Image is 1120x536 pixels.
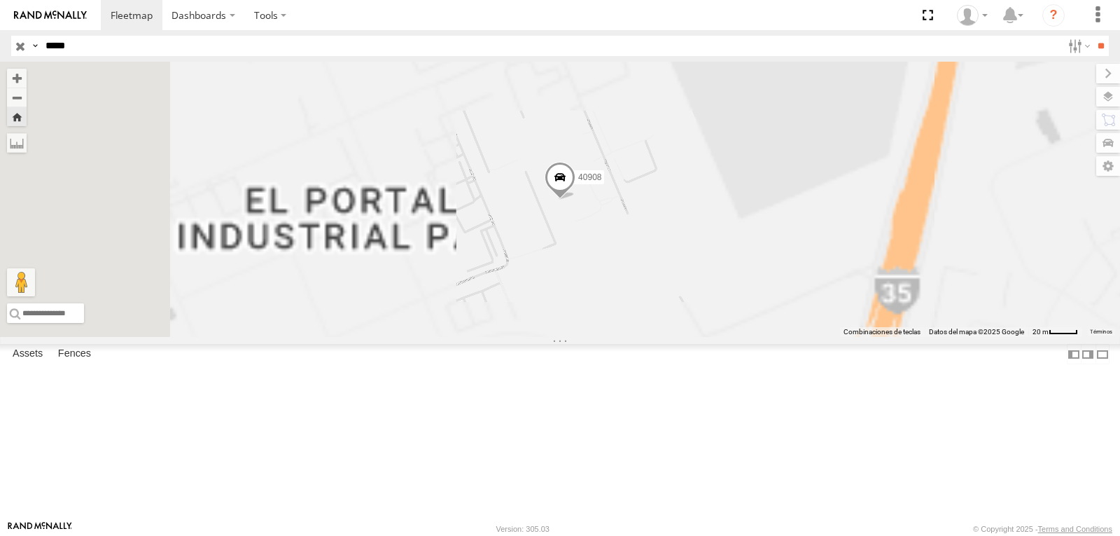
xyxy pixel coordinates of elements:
[929,328,1024,336] span: Datos del mapa ©2025 Google
[1028,327,1082,337] button: Escala del mapa: 20 m por 38 píxeles
[7,133,27,153] label: Measure
[973,525,1112,533] div: © Copyright 2025 -
[7,107,27,126] button: Zoom Home
[1095,344,1109,364] label: Hide Summary Table
[7,69,27,88] button: Zoom in
[1032,328,1049,336] span: 20 m
[1096,156,1120,176] label: Map Settings
[29,36,41,56] label: Search Query
[7,88,27,107] button: Zoom out
[843,327,920,337] button: Combinaciones de teclas
[6,345,50,364] label: Assets
[1090,329,1112,335] a: Términos
[7,268,35,296] button: Arrastra al hombrecito al mapa para abrir Street View
[1067,344,1081,364] label: Dock Summary Table to the Left
[8,522,72,536] a: Visit our Website
[578,172,601,182] span: 40908
[1063,36,1093,56] label: Search Filter Options
[1042,4,1065,27] i: ?
[14,11,87,20] img: rand-logo.svg
[496,525,549,533] div: Version: 305.03
[952,5,993,26] div: Miguel Cantu
[1081,344,1095,364] label: Dock Summary Table to the Right
[51,345,98,364] label: Fences
[1038,525,1112,533] a: Terms and Conditions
